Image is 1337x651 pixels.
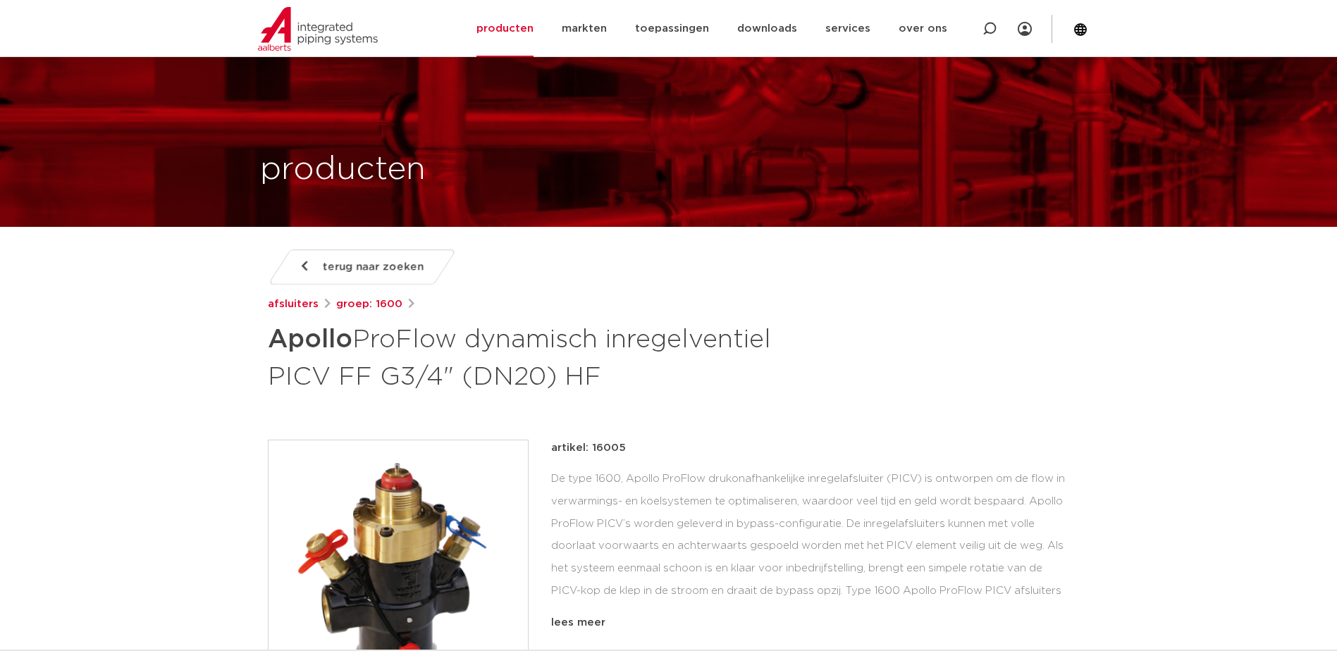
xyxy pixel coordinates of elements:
[260,147,426,192] h1: producten
[551,468,1070,609] div: De type 1600, Apollo ProFlow drukonafhankelijke inregelafsluiter (PICV) is ontworpen om de flow i...
[551,440,626,457] p: artikel: 16005
[323,256,424,278] span: terug naar zoeken
[268,318,797,395] h1: ProFlow dynamisch inregelventiel PICV FF G3/4" (DN20) HF
[268,296,319,313] a: afsluiters
[268,327,352,352] strong: Apollo
[267,249,456,285] a: terug naar zoeken
[336,296,402,313] a: groep: 1600
[551,614,1070,631] div: lees meer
